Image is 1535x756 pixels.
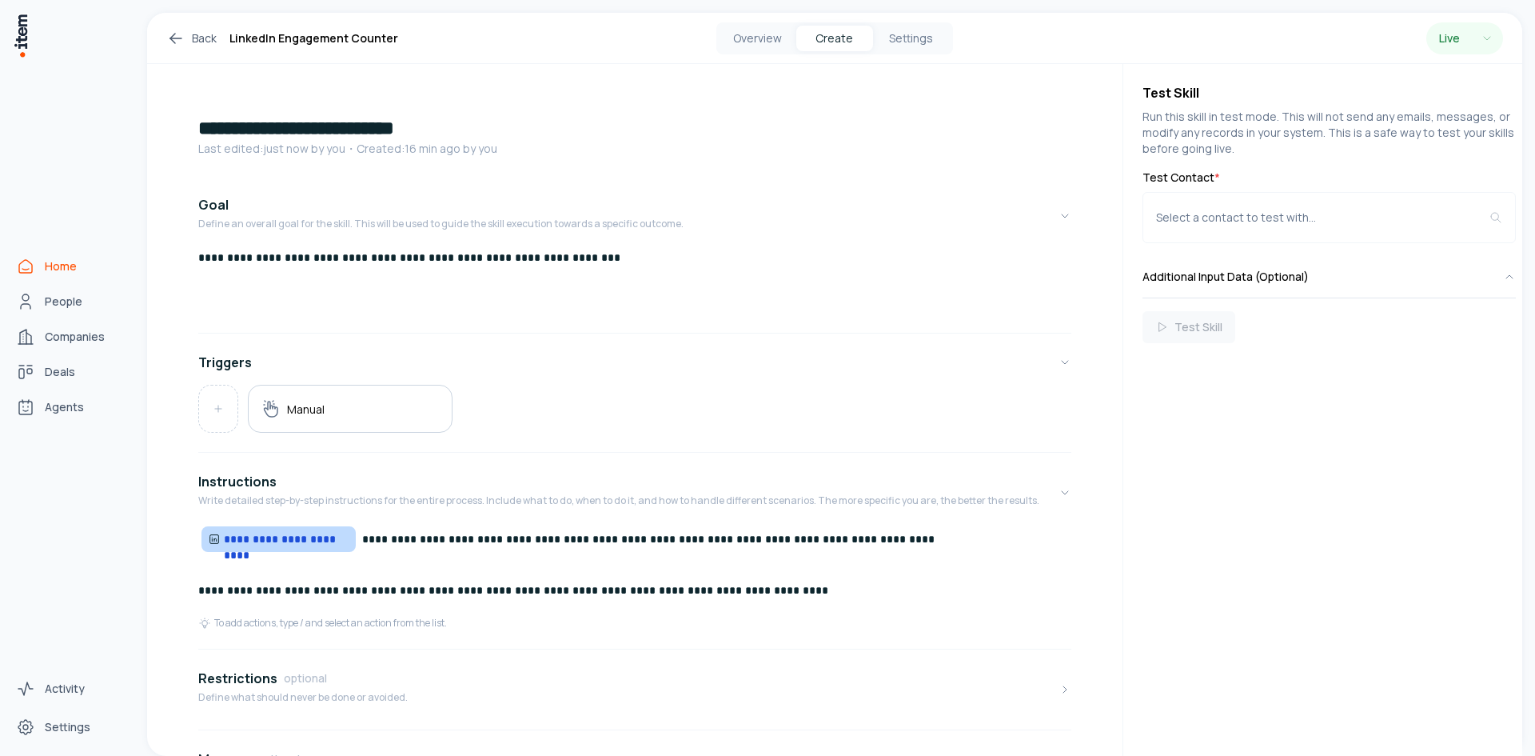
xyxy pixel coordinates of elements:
[10,250,131,282] a: Home
[198,353,252,372] h4: Triggers
[10,356,131,388] a: Deals
[1142,109,1516,157] p: Run this skill in test mode. This will not send any emails, messages, or modify any records in yo...
[1156,210,1489,226] div: Select a contact to test with...
[796,26,873,51] button: Create
[10,673,131,705] a: Activity
[198,691,408,704] p: Define what should never be done or avoided.
[10,286,131,318] a: People
[45,294,82,310] span: People
[10,711,131,743] a: Settings
[198,385,1071,446] div: Triggers
[13,13,29,58] img: Item Brain Logo
[198,526,1071,642] div: InstructionsWrite detailed step-by-step instructions for the entire process. Include what to do, ...
[1142,170,1516,186] label: Test Contact
[198,656,1071,723] button: RestrictionsoptionalDefine what should never be done or avoided.
[1142,83,1516,102] h4: Test Skill
[198,669,277,688] h4: Restrictions
[45,329,105,345] span: Companies
[1142,256,1516,298] button: Additional Input Data (Optional)
[198,141,1071,157] p: Last edited: just now by you ・Created: 16 min ago by you
[198,459,1071,526] button: InstructionsWrite detailed step-by-step instructions for the entire process. Include what to do, ...
[287,402,325,417] h5: Manual
[198,250,1071,326] div: GoalDefine an overall goal for the skill. This will be used to guide the skill execution towards ...
[198,617,447,630] div: To add actions, type / and select an action from the list.
[198,472,277,491] h4: Instructions
[166,29,217,48] a: Back
[198,218,684,230] p: Define an overall goal for the skill. This will be used to guide the skill execution towards a sp...
[10,391,131,423] a: Agents
[198,182,1071,250] button: GoalDefine an overall goal for the skill. This will be used to guide the skill execution towards ...
[720,26,796,51] button: Overview
[45,258,77,274] span: Home
[45,364,75,380] span: Deals
[198,494,1039,507] p: Write detailed step-by-step instructions for the entire process. Include what to do, when to do i...
[198,195,229,214] h4: Goal
[284,670,327,686] span: optional
[45,399,84,415] span: Agents
[198,340,1071,385] button: Triggers
[10,321,131,353] a: Companies
[45,719,90,735] span: Settings
[45,681,85,697] span: Activity
[229,29,398,48] h1: LinkedIn Engagement Counter
[873,26,950,51] button: Settings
